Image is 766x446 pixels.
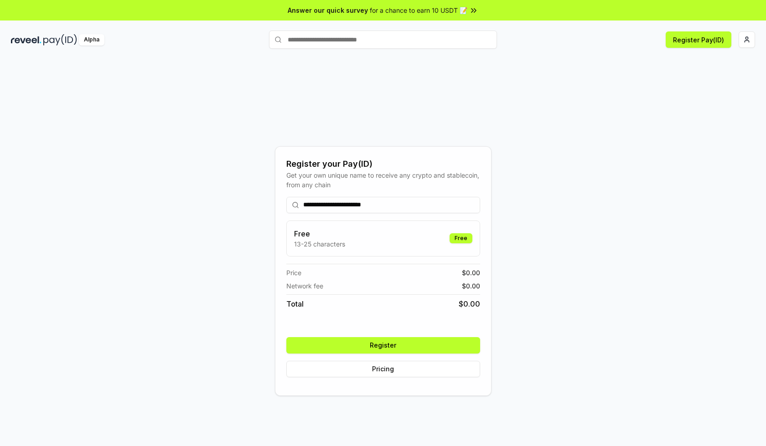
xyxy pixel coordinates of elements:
p: 13-25 characters [294,239,345,249]
button: Pricing [286,361,480,377]
div: Free [450,233,472,243]
div: Register your Pay(ID) [286,158,480,170]
button: Register Pay(ID) [666,31,731,48]
button: Register [286,337,480,354]
span: Price [286,268,301,277]
div: Alpha [79,34,104,46]
span: Network fee [286,281,323,291]
img: reveel_dark [11,34,41,46]
span: Total [286,298,304,309]
h3: Free [294,228,345,239]
span: Answer our quick survey [288,5,368,15]
span: for a chance to earn 10 USDT 📝 [370,5,467,15]
div: Get your own unique name to receive any crypto and stablecoin, from any chain [286,170,480,190]
span: $ 0.00 [459,298,480,309]
span: $ 0.00 [462,268,480,277]
span: $ 0.00 [462,281,480,291]
img: pay_id [43,34,77,46]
